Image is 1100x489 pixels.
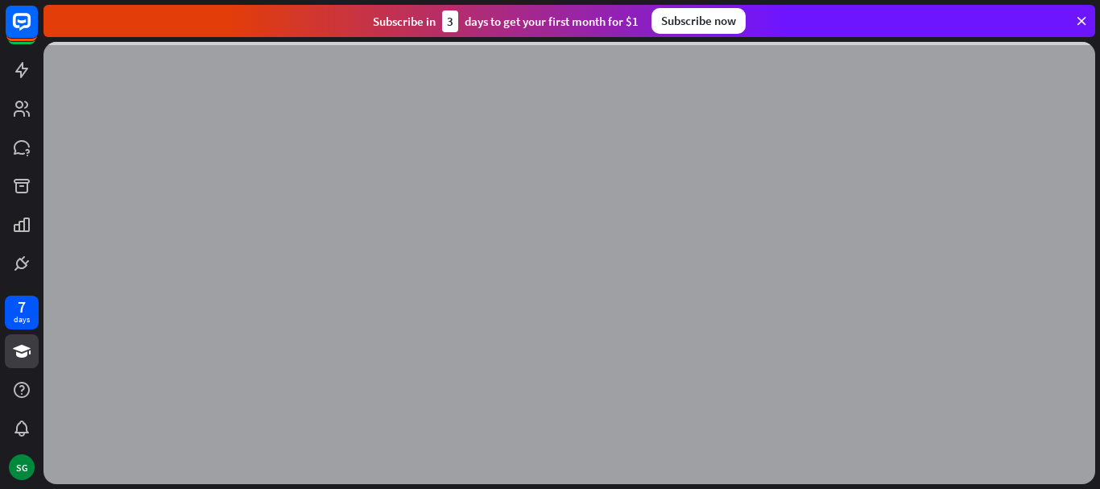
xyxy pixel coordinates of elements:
div: days [14,314,30,325]
div: SG [9,454,35,480]
div: Subscribe in days to get your first month for $1 [373,10,639,32]
div: 3 [442,10,458,32]
a: 7 days [5,296,39,329]
div: Subscribe now [651,8,746,34]
div: 7 [18,300,26,314]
